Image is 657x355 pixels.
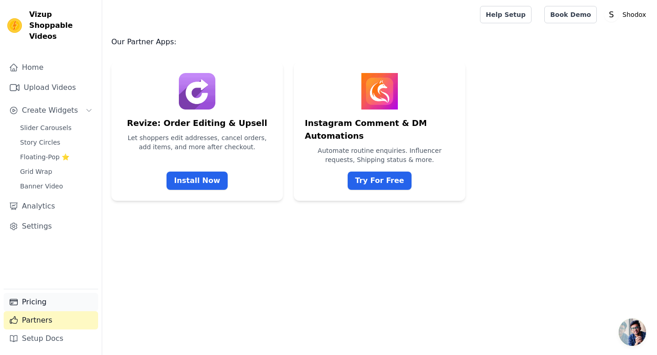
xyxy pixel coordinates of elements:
[15,151,98,163] a: Floating-Pop ⭐
[305,146,454,164] p: Automate routine enquiries. Influencer requests, Shipping status & more.
[167,172,227,190] a: Install Now
[15,180,98,193] a: Banner Video
[127,117,267,130] h5: Revize: Order Editing & Upsell
[20,123,72,132] span: Slider Carousels
[15,165,98,178] a: Grid Wrap
[4,311,98,329] a: Partners
[15,136,98,149] a: Story Circles
[604,6,650,23] button: S Shodox
[22,105,78,116] span: Create Widgets
[348,172,411,190] a: Try For Free
[20,167,52,176] span: Grid Wrap
[122,133,272,151] p: Let shoppers edit addresses, cancel orders, add items, and more after checkout.
[305,117,454,142] h5: Instagram Comment & DM Automations
[7,18,22,33] img: Vizup
[4,197,98,215] a: Analytics
[111,37,648,47] h4: Our Partner Apps:
[609,10,614,19] text: S
[4,329,98,348] a: Setup Docs
[15,121,98,134] a: Slider Carousels
[29,9,94,42] span: Vizup Shoppable Videos
[480,6,532,23] a: Help Setup
[20,138,60,147] span: Story Circles
[20,152,69,162] span: Floating-Pop ⭐
[4,58,98,77] a: Home
[361,73,398,110] img: Instagram Comment & DM Automations logo
[544,6,597,23] a: Book Demo
[4,217,98,235] a: Settings
[20,182,63,191] span: Banner Video
[619,6,650,23] p: Shodox
[179,73,215,110] img: Revize: Order Editing & Upsell logo
[4,101,98,120] button: Create Widgets
[4,293,98,311] a: Pricing
[4,78,98,97] a: Upload Videos
[619,318,646,346] a: Open chat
